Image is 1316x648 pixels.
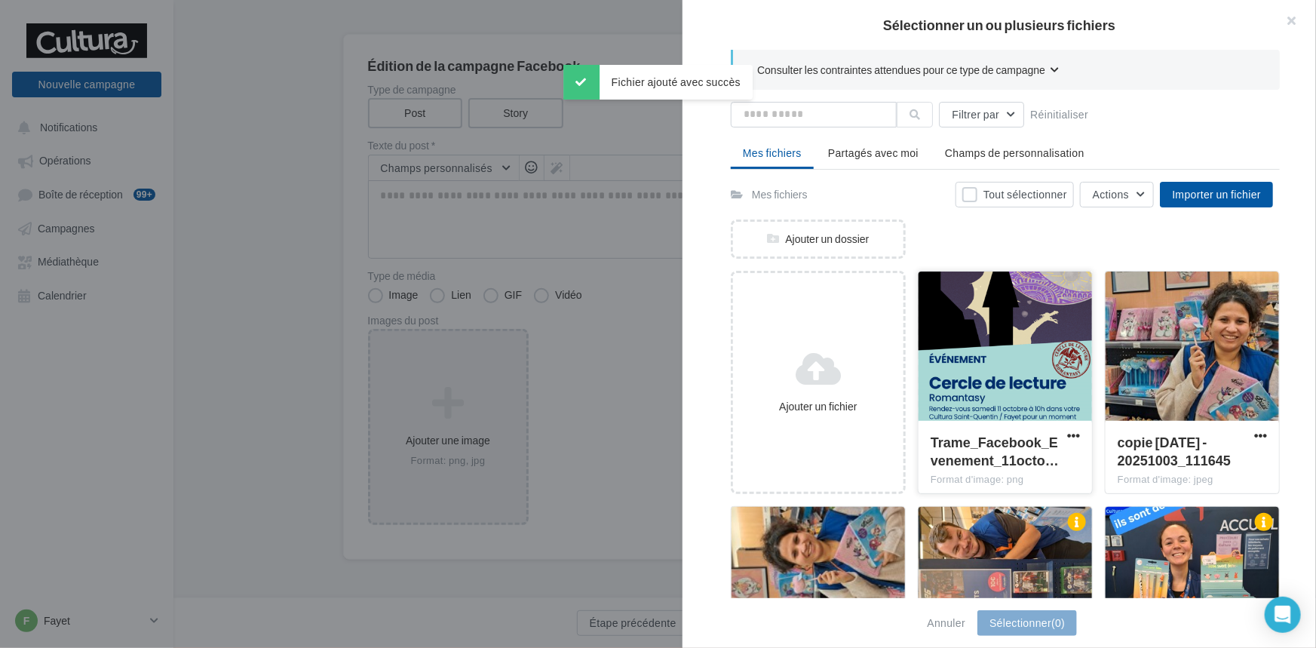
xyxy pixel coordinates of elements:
[743,146,802,159] span: Mes fichiers
[931,473,1080,487] div: Format d'image: png
[757,62,1059,81] button: Consulter les contraintes attendues pour ce type de campagne
[1080,182,1154,207] button: Actions
[757,63,1045,78] span: Consulter les contraintes attendues pour ce type de campagne
[1118,473,1267,487] div: Format d'image: jpeg
[956,182,1074,207] button: Tout sélectionner
[945,146,1084,159] span: Champs de personnalisation
[739,399,897,414] div: Ajouter un fichier
[828,146,919,159] span: Partagés avec moi
[931,434,1059,468] span: Trame_Facebook_Evenement_11octobre
[939,102,1024,127] button: Filtrer par
[922,614,972,632] button: Annuler
[1051,616,1065,629] span: (0)
[1265,597,1301,633] div: Open Intercom Messenger
[1172,188,1261,201] span: Importer un fichier
[1024,106,1094,124] button: Réinitialiser
[733,232,903,247] div: Ajouter un dossier
[1160,182,1273,207] button: Importer un fichier
[977,610,1077,636] button: Sélectionner(0)
[1093,188,1129,201] span: Actions
[1118,434,1231,468] span: copie 03-10-2025 - 20251003_111645
[752,187,808,202] div: Mes fichiers
[563,65,753,100] div: Fichier ajouté avec succès
[707,18,1292,32] h2: Sélectionner un ou plusieurs fichiers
